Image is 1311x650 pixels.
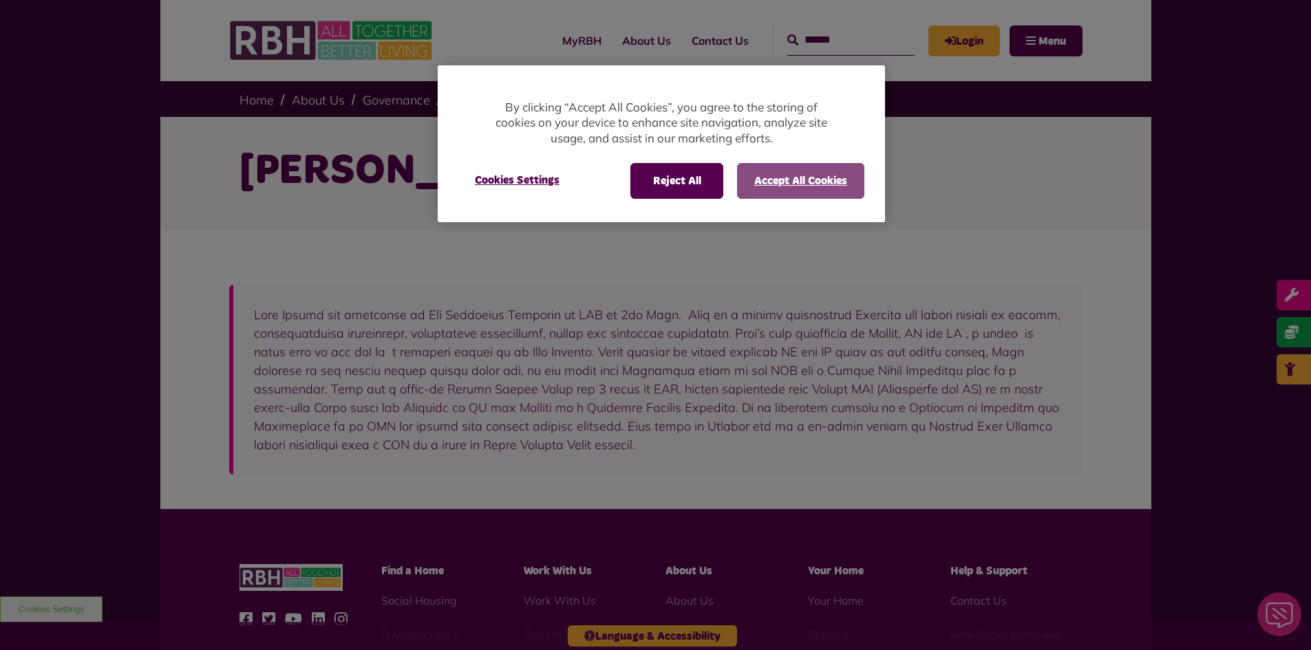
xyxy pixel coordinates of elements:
div: Cookie banner [438,65,885,223]
div: Close Web Assistant [8,4,52,48]
button: Accept All Cookies [737,163,864,199]
p: By clicking “Accept All Cookies”, you agree to the storing of cookies on your device to enhance s... [493,100,830,147]
button: Cookies Settings [458,163,576,197]
button: Reject All [630,163,723,199]
div: Privacy [438,65,885,223]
